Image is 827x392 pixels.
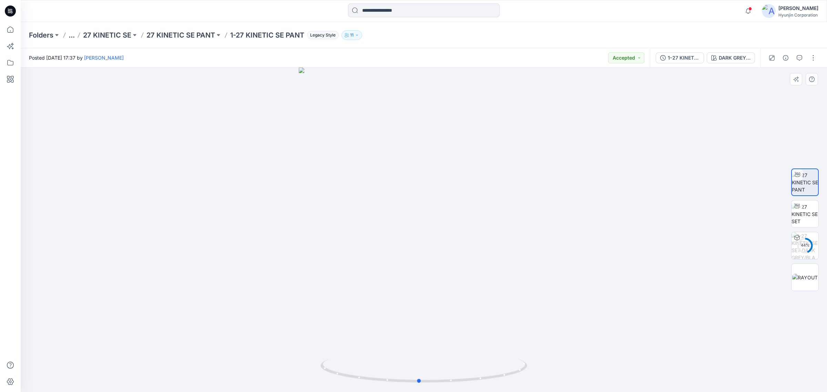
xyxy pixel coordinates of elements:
a: 27 KINETIC SE PANT [146,30,215,40]
span: Legacy Style [307,31,339,39]
a: [PERSON_NAME] [84,55,124,61]
div: Hyunjin Corporation [778,12,818,18]
div: DARK GREY/BLACK [719,54,751,62]
button: DARK GREY/BLACK [707,52,755,63]
button: 1-27 KINETIC SE SET [656,52,704,63]
img: 1-27 KINETIC SE PANT [792,172,818,193]
img: RAYOUT [792,274,818,281]
div: 44 % [797,243,813,248]
button: Legacy Style [304,30,339,40]
p: 1-27 KINETIC SE PANT [230,30,304,40]
img: 1-27 KINETIC SE SET DARK GREY/BLACK [792,232,818,259]
span: Posted [DATE] 17:37 by [29,54,124,61]
img: avatar [762,4,776,18]
div: 1-27 KINETIC SE SET [668,54,700,62]
button: Details [780,52,791,63]
p: 11 [350,31,354,39]
img: 1-27 KINETIC SE SET [792,203,818,225]
button: 11 [341,30,362,40]
a: Folders [29,30,53,40]
a: 27 KINETIC SE [83,30,131,40]
div: [PERSON_NAME] [778,4,818,12]
button: ... [69,30,75,40]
